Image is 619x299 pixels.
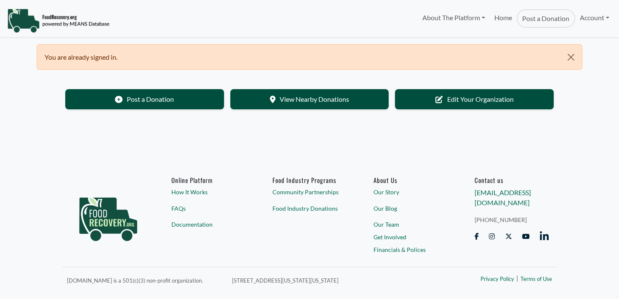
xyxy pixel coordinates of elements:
a: Our Blog [374,204,448,212]
a: [PHONE_NUMBER] [475,215,549,224]
h6: Contact us [475,176,549,184]
a: Edit Your Organization [395,89,554,109]
a: Terms of Use [520,275,552,283]
a: Account [575,9,614,26]
a: Get Involved [374,233,448,241]
span: | [516,273,518,283]
a: Privacy Policy [480,275,514,283]
a: About Us [374,176,448,184]
img: NavigationLogo_FoodRecovery-91c16205cd0af1ed486a0f1a7774a6544ea792ac00100771e7dd3ec7c0e58e41.png [7,8,109,33]
a: How It Works [171,188,245,196]
a: Our Team [374,220,448,229]
a: Community Partnerships [272,188,347,196]
button: Close [560,45,582,70]
p: [STREET_ADDRESS][US_STATE][US_STATE] [232,275,428,285]
a: Our Story [374,188,448,196]
a: Post a Donation [517,9,575,28]
a: [EMAIL_ADDRESS][DOMAIN_NAME] [475,188,531,206]
a: FAQs [171,204,245,212]
a: Financials & Polices [374,245,448,254]
a: Post a Donation [65,89,224,109]
a: About The Platform [417,9,489,26]
a: Home [490,9,517,28]
a: Food Industry Donations [272,204,347,212]
h6: Online Platform [171,176,245,184]
h6: Food Industry Programs [272,176,347,184]
img: food_recovery_green_logo-76242d7a27de7ed26b67be613a865d9c9037ba317089b267e0515145e5e51427.png [70,176,146,256]
a: Documentation [171,220,245,229]
p: [DOMAIN_NAME] is a 501(c)(3) non-profit organization. [67,275,222,285]
div: You are already signed in. [37,44,582,70]
a: View Nearby Donations [230,89,389,109]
